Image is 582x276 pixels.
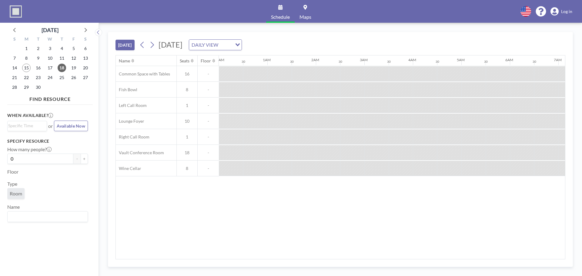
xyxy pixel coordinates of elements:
[22,44,31,53] span: Monday, September 1, 2025
[436,60,439,64] div: 30
[10,191,22,197] span: Room
[177,103,197,108] span: 1
[550,7,572,16] a: Log in
[198,87,219,92] span: -
[8,121,47,130] div: Search for option
[22,83,31,91] span: Monday, September 29, 2025
[10,54,19,62] span: Sunday, September 7, 2025
[46,54,54,62] span: Wednesday, September 10, 2025
[10,64,19,72] span: Sunday, September 14, 2025
[159,40,182,49] span: [DATE]
[48,123,53,129] span: or
[116,134,149,140] span: Right Call Room
[7,138,88,144] h3: Specify resource
[484,60,488,64] div: 30
[10,83,19,91] span: Sunday, September 28, 2025
[189,40,242,50] div: Search for option
[201,58,211,64] div: Floor
[22,73,31,82] span: Monday, September 22, 2025
[116,87,137,92] span: Fish Bowl
[46,73,54,82] span: Wednesday, September 24, 2025
[81,73,90,82] span: Saturday, September 27, 2025
[46,64,54,72] span: Wednesday, September 17, 2025
[408,58,416,62] div: 4AM
[9,36,21,44] div: S
[34,83,42,91] span: Tuesday, September 30, 2025
[198,134,219,140] span: -
[34,64,42,72] span: Tuesday, September 16, 2025
[56,36,68,44] div: T
[198,166,219,171] span: -
[34,54,42,62] span: Tuesday, September 9, 2025
[8,122,43,129] input: Search for option
[8,213,84,221] input: Search for option
[7,146,52,152] label: How many people?
[242,60,245,64] div: 30
[68,36,79,44] div: F
[177,150,197,155] span: 18
[339,60,342,64] div: 30
[73,154,81,164] button: -
[10,5,22,18] img: organization-logo
[81,44,90,53] span: Saturday, September 6, 2025
[7,94,93,102] h4: FIND RESOURCE
[69,54,78,62] span: Friday, September 12, 2025
[190,41,219,49] span: DAILY VIEW
[46,44,54,53] span: Wednesday, September 3, 2025
[198,150,219,155] span: -
[7,204,20,210] label: Name
[10,73,19,82] span: Sunday, September 21, 2025
[180,58,189,64] div: Seats
[58,54,66,62] span: Thursday, September 11, 2025
[116,150,164,155] span: Vault Conference Room
[220,41,232,49] input: Search for option
[360,58,368,62] div: 3AM
[54,121,88,131] button: Available Now
[177,166,197,171] span: 8
[58,44,66,53] span: Thursday, September 4, 2025
[116,71,170,77] span: Common Space with Tables
[290,60,294,64] div: 30
[263,58,271,62] div: 1AM
[116,118,144,124] span: Lounge Foyer
[7,169,18,175] label: Floor
[81,54,90,62] span: Saturday, September 13, 2025
[119,58,130,64] div: Name
[311,58,319,62] div: 2AM
[198,103,219,108] span: -
[22,54,31,62] span: Monday, September 8, 2025
[21,36,32,44] div: M
[177,118,197,124] span: 10
[177,134,197,140] span: 1
[69,44,78,53] span: Friday, September 5, 2025
[34,44,42,53] span: Tuesday, September 2, 2025
[299,15,311,19] span: Maps
[34,73,42,82] span: Tuesday, September 23, 2025
[115,40,135,50] button: [DATE]
[505,58,513,62] div: 6AM
[44,36,56,44] div: W
[457,58,465,62] div: 5AM
[69,64,78,72] span: Friday, September 19, 2025
[198,118,219,124] span: -
[177,71,197,77] span: 16
[387,60,391,64] div: 30
[69,73,78,82] span: Friday, September 26, 2025
[22,64,31,72] span: Monday, September 15, 2025
[81,64,90,72] span: Saturday, September 20, 2025
[32,36,44,44] div: T
[81,154,88,164] button: +
[271,15,290,19] span: Schedule
[79,36,91,44] div: S
[561,9,572,14] span: Log in
[198,71,219,77] span: -
[214,58,224,62] div: 12AM
[116,103,147,108] span: Left Call Room
[57,123,85,128] span: Available Now
[58,64,66,72] span: Thursday, September 18, 2025
[7,181,17,187] label: Type
[42,26,59,34] div: [DATE]
[116,166,141,171] span: Wine Cellar
[177,87,197,92] span: 8
[8,211,88,222] div: Search for option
